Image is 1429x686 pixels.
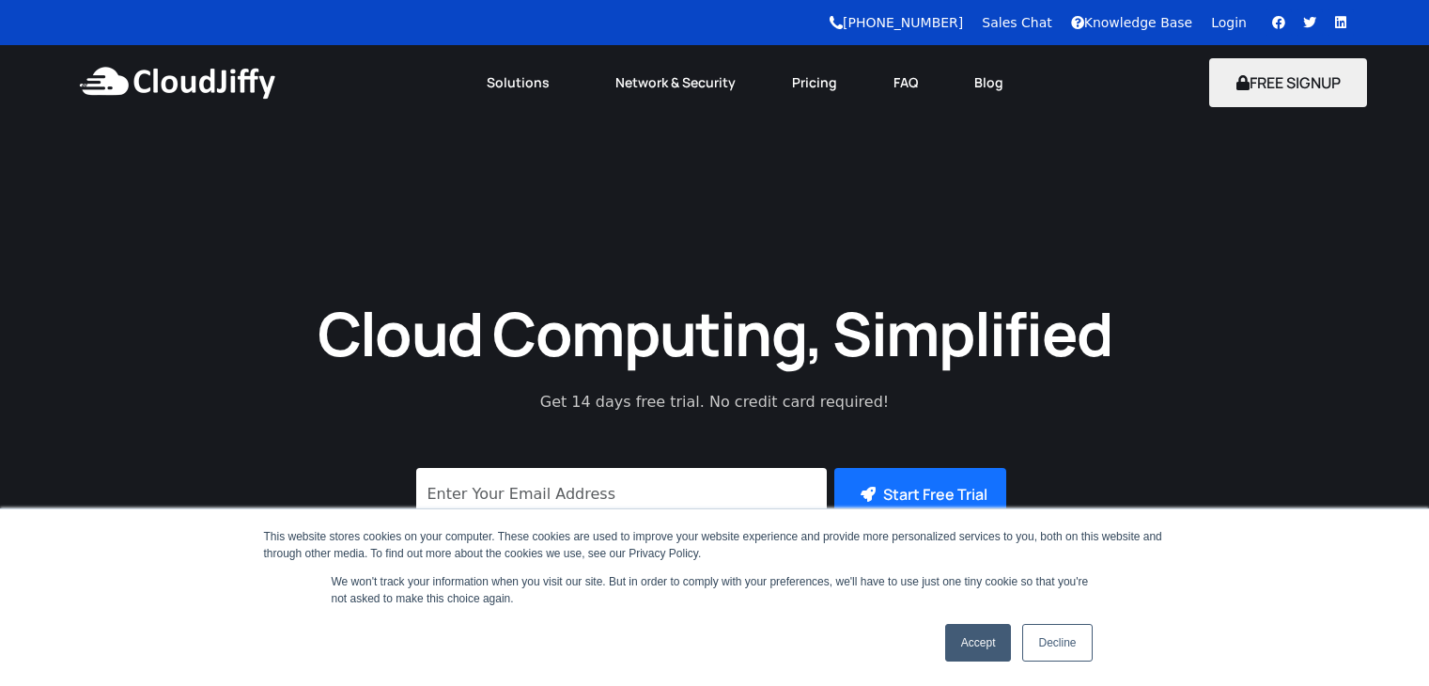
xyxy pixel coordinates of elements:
a: Network & Security [587,62,764,103]
a: Accept [945,624,1012,662]
p: We won't track your information when you visit our site. But in order to comply with your prefere... [332,573,1098,607]
a: Sales Chat [982,15,1051,30]
a: Solutions [458,62,587,103]
a: FREE SIGNUP [1209,72,1368,93]
a: Login [1211,15,1247,30]
a: Pricing [764,62,865,103]
div: This website stores cookies on your computer. These cookies are used to improve your website expe... [264,528,1166,562]
input: Enter Your Email Address [416,468,827,521]
button: Start Free Trial [834,468,1006,521]
a: FAQ [865,62,946,103]
h1: Cloud Computing, Simplified [292,294,1138,372]
a: Blog [946,62,1032,103]
button: FREE SIGNUP [1209,58,1368,107]
p: Get 14 days free trial. No credit card required! [457,391,973,413]
a: [PHONE_NUMBER] [830,15,963,30]
a: Decline [1022,624,1092,662]
a: Knowledge Base [1071,15,1193,30]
